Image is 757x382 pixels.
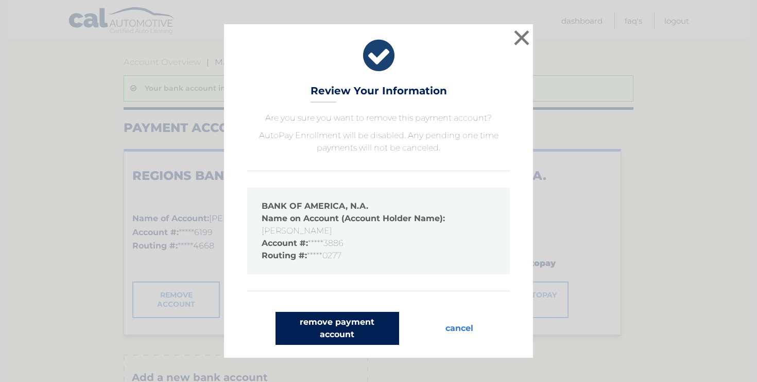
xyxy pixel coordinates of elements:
[247,112,510,124] p: Are you sure you want to remove this payment account?
[276,312,399,345] button: remove payment account
[262,238,308,248] strong: Account #:
[247,129,510,154] p: AutoPay Enrollment will be disabled. Any pending one time payments will not be canceled.
[262,213,445,223] strong: Name on Account (Account Holder Name):
[262,212,495,237] li: [PERSON_NAME]
[511,27,532,48] button: ×
[311,85,447,103] h3: Review Your Information
[437,312,481,345] button: cancel
[262,251,307,260] strong: Routing #:
[262,201,368,211] strong: BANK OF AMERICA, N.A.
